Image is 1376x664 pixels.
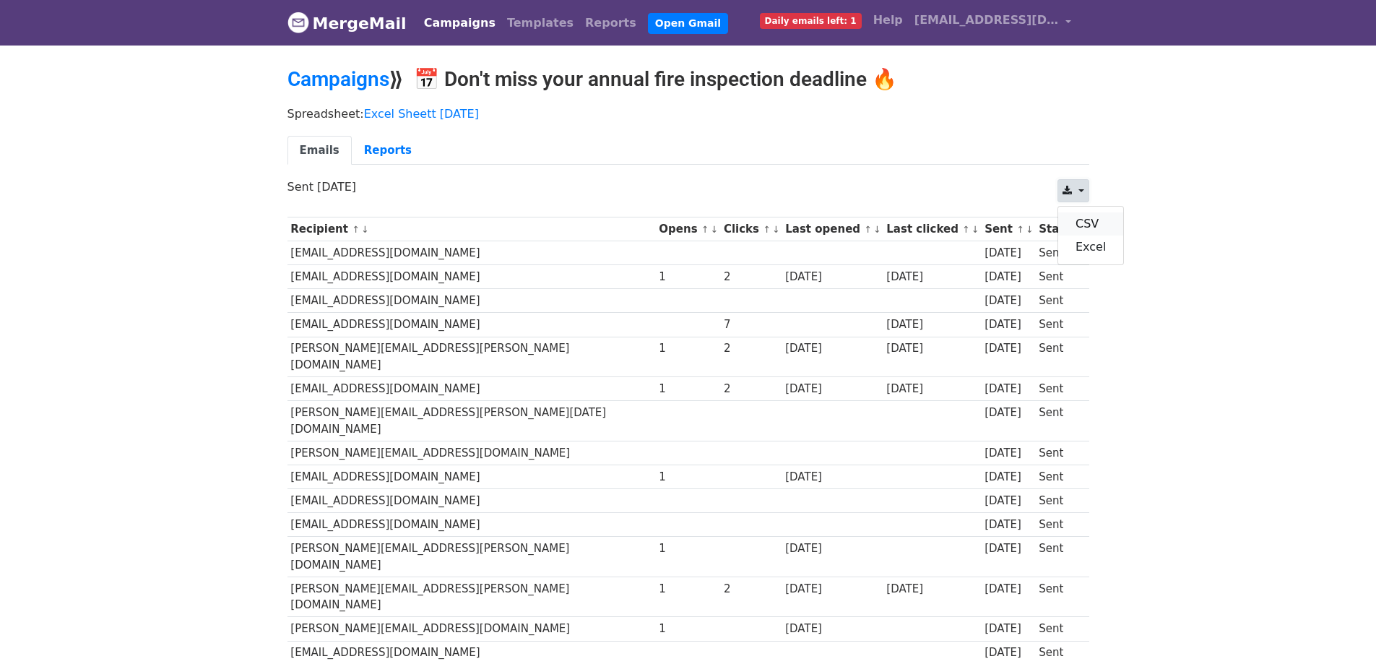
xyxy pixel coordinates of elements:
td: Sent [1035,617,1081,641]
a: Daily emails left: 1 [754,6,867,35]
div: [DATE] [985,445,1032,462]
a: ↓ [1026,224,1034,235]
td: Sent [1035,289,1081,313]
a: Templates [501,9,579,38]
p: Spreadsheet: [287,106,1089,121]
div: 1 [659,540,717,557]
div: 2 [724,381,779,397]
div: [DATE] [886,269,977,285]
div: [DATE] [785,340,879,357]
a: ↑ [763,224,771,235]
span: [EMAIL_ADDRESS][DOMAIN_NAME] [914,12,1059,29]
a: ↑ [701,224,709,235]
td: [PERSON_NAME][EMAIL_ADDRESS][PERSON_NAME][DOMAIN_NAME] [287,577,656,617]
div: [DATE] [886,581,977,598]
div: [DATE] [985,469,1032,486]
td: Sent [1035,441,1081,465]
th: Last opened [782,217,883,241]
div: 1 [659,621,717,637]
a: CSV [1058,212,1123,236]
p: Sent [DATE] [287,179,1089,194]
td: [PERSON_NAME][EMAIL_ADDRESS][DOMAIN_NAME] [287,617,656,641]
td: [PERSON_NAME][EMAIL_ADDRESS][PERSON_NAME][DOMAIN_NAME] [287,537,656,577]
div: [DATE] [785,469,879,486]
div: [DATE] [785,269,879,285]
a: ↓ [772,224,780,235]
a: Campaigns [287,67,389,91]
a: Open Gmail [648,13,728,34]
a: ↑ [864,224,872,235]
div: 1 [659,581,717,598]
iframe: Chat Widget [1304,595,1376,664]
a: ↓ [361,224,369,235]
td: [PERSON_NAME][EMAIL_ADDRESS][PERSON_NAME][DATE][DOMAIN_NAME] [287,401,656,441]
div: [DATE] [985,493,1032,509]
div: [DATE] [985,517,1032,533]
a: ↓ [711,224,719,235]
a: Reports [352,136,424,165]
div: 1 [659,340,717,357]
div: [DATE] [985,581,1032,598]
div: [DATE] [985,245,1032,262]
a: ↓ [873,224,881,235]
td: Sent [1035,489,1081,513]
td: Sent [1035,337,1081,377]
a: ↓ [972,224,979,235]
div: [DATE] [985,621,1032,637]
div: 2 [724,581,779,598]
th: Last clicked [883,217,982,241]
td: [EMAIL_ADDRESS][DOMAIN_NAME] [287,465,656,488]
td: [EMAIL_ADDRESS][DOMAIN_NAME] [287,489,656,513]
td: Sent [1035,513,1081,537]
a: Excel [1058,236,1123,259]
span: Daily emails left: 1 [760,13,862,29]
td: Sent [1035,265,1081,289]
a: Campaigns [418,9,501,38]
div: [DATE] [985,540,1032,557]
div: [DATE] [785,581,879,598]
a: [EMAIL_ADDRESS][DOMAIN_NAME] [909,6,1078,40]
div: [DATE] [886,381,977,397]
div: [DATE] [985,340,1032,357]
th: Sent [981,217,1035,241]
td: Sent [1035,537,1081,577]
td: [PERSON_NAME][EMAIL_ADDRESS][DOMAIN_NAME] [287,441,656,465]
td: [EMAIL_ADDRESS][DOMAIN_NAME] [287,513,656,537]
td: Sent [1035,313,1081,337]
th: Opens [656,217,721,241]
div: [DATE] [985,381,1032,397]
div: [DATE] [985,644,1032,661]
td: [EMAIL_ADDRESS][DOMAIN_NAME] [287,289,656,313]
a: Help [867,6,909,35]
td: [EMAIL_ADDRESS][DOMAIN_NAME] [287,241,656,265]
th: Recipient [287,217,656,241]
a: ↑ [1016,224,1024,235]
th: Clicks [720,217,782,241]
a: Excel Sheett [DATE] [364,107,479,121]
div: [DATE] [785,381,879,397]
div: 1 [659,469,717,486]
div: [DATE] [985,405,1032,421]
td: [EMAIL_ADDRESS][DOMAIN_NAME] [287,265,656,289]
div: 2 [724,269,779,285]
a: MergeMail [287,8,407,38]
td: Sent [1035,401,1081,441]
div: 1 [659,269,717,285]
td: Sent [1035,377,1081,401]
td: Sent [1035,465,1081,488]
img: MergeMail logo [287,12,309,33]
div: [DATE] [785,621,879,637]
div: [DATE] [785,540,879,557]
td: [EMAIL_ADDRESS][DOMAIN_NAME] [287,313,656,337]
div: [DATE] [985,316,1032,333]
a: Reports [579,9,642,38]
div: 7 [724,316,779,333]
div: [DATE] [985,293,1032,309]
td: Sent [1035,241,1081,265]
td: Sent [1035,577,1081,617]
div: [DATE] [985,269,1032,285]
td: [EMAIL_ADDRESS][DOMAIN_NAME] [287,377,656,401]
a: ↑ [962,224,970,235]
div: [DATE] [886,316,977,333]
